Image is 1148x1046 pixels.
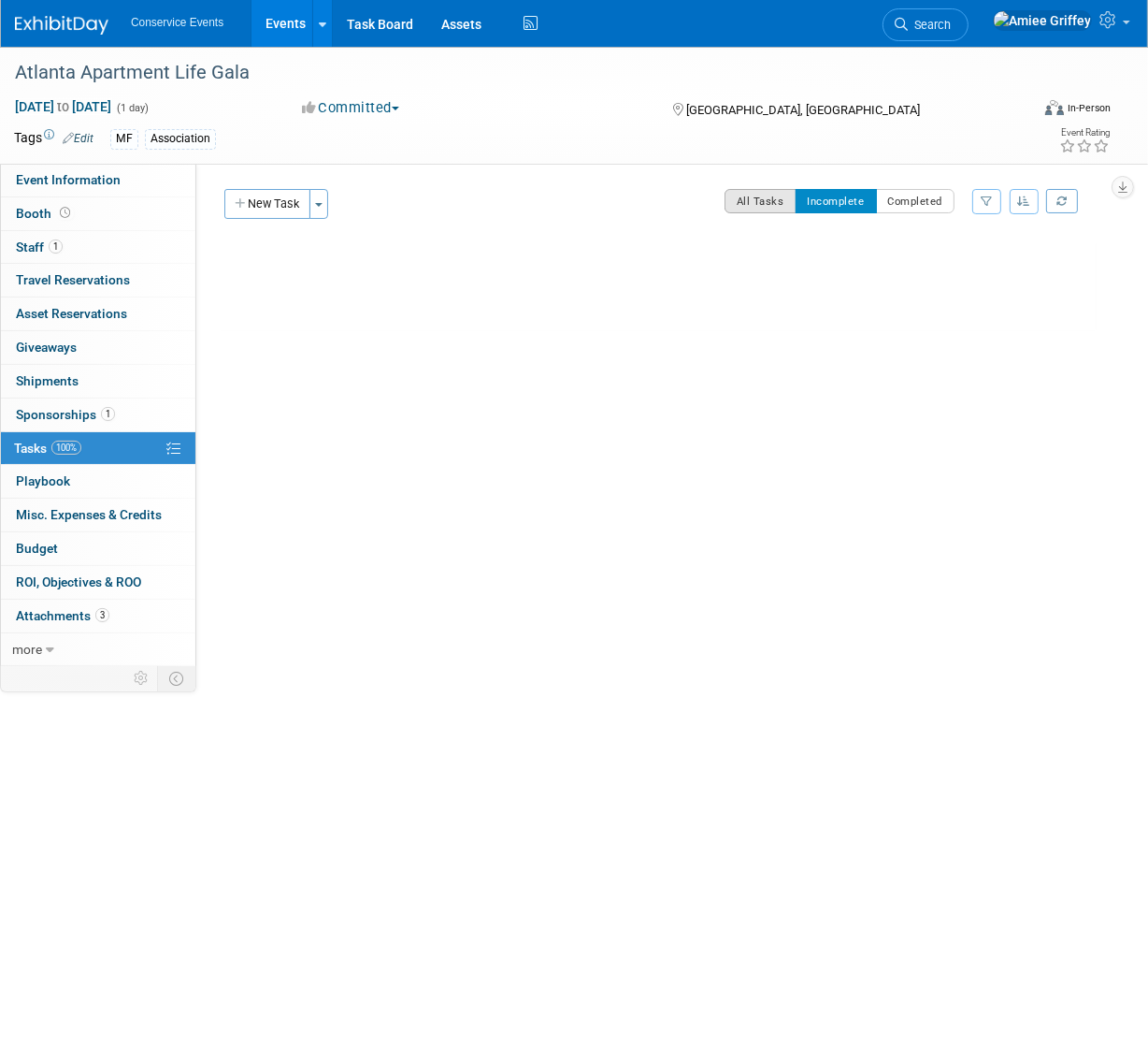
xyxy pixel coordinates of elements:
span: Conservice Events [131,16,223,29]
span: Sponsorships [16,407,115,422]
button: Incomplete [796,189,877,213]
a: more [1,633,195,666]
a: Tasks100% [1,432,195,465]
a: Giveaways [1,331,195,364]
span: to [54,99,72,114]
div: Event Rating [1059,128,1110,138]
img: ExhibitDay [15,16,108,35]
span: Booth not reserved yet [56,206,74,220]
span: Shipments [16,373,79,388]
img: Format-Inperson.png [1045,100,1064,115]
div: MF [110,129,138,149]
a: Search [883,8,969,41]
a: ROI, Objectives & ROO [1,566,195,599]
span: 1 [49,240,63,254]
span: Booth [16,206,74,221]
a: Shipments [1,365,195,398]
div: Event Format [952,97,1112,125]
span: Staff [16,240,63,254]
div: Atlanta Apartment Life Gala [8,56,1017,90]
span: [GEOGRAPHIC_DATA], [GEOGRAPHIC_DATA] [686,103,920,117]
span: 100% [51,441,81,455]
span: Giveaways [16,340,77,355]
button: Committed [295,98,407,118]
a: Budget [1,532,195,565]
span: ROI, Objectives & ROO [16,574,141,589]
span: Misc. Expenses & Credits [16,507,162,522]
span: more [12,642,42,657]
td: Tags [14,128,93,150]
button: All Tasks [725,189,796,213]
span: Search [908,18,951,32]
span: Travel Reservations [16,272,130,287]
button: New Task [224,189,310,219]
span: Tasks [14,441,81,456]
span: Event Information [16,172,121,187]
a: Travel Reservations [1,264,195,297]
span: (1 day) [115,102,149,114]
td: Personalize Event Tab Strip [125,666,158,690]
div: In-Person [1067,101,1111,115]
a: Booth [1,197,195,230]
a: Attachments3 [1,600,195,632]
span: Playbook [16,473,70,488]
a: Misc. Expenses & Credits [1,499,195,531]
a: Edit [63,132,93,145]
a: Staff1 [1,231,195,264]
div: Association [145,129,216,149]
a: Event Information [1,164,195,196]
span: Asset Reservations [16,306,127,321]
button: Completed [876,189,955,213]
a: Refresh [1046,189,1078,213]
span: 1 [101,407,115,421]
img: Amiee Griffey [993,10,1092,31]
a: Sponsorships1 [1,399,195,431]
a: Playbook [1,465,195,498]
span: Attachments [16,608,109,623]
a: Asset Reservations [1,298,195,330]
span: 3 [95,608,109,622]
span: Budget [16,541,58,556]
span: [DATE] [DATE] [14,98,112,115]
td: Toggle Event Tabs [158,666,196,690]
